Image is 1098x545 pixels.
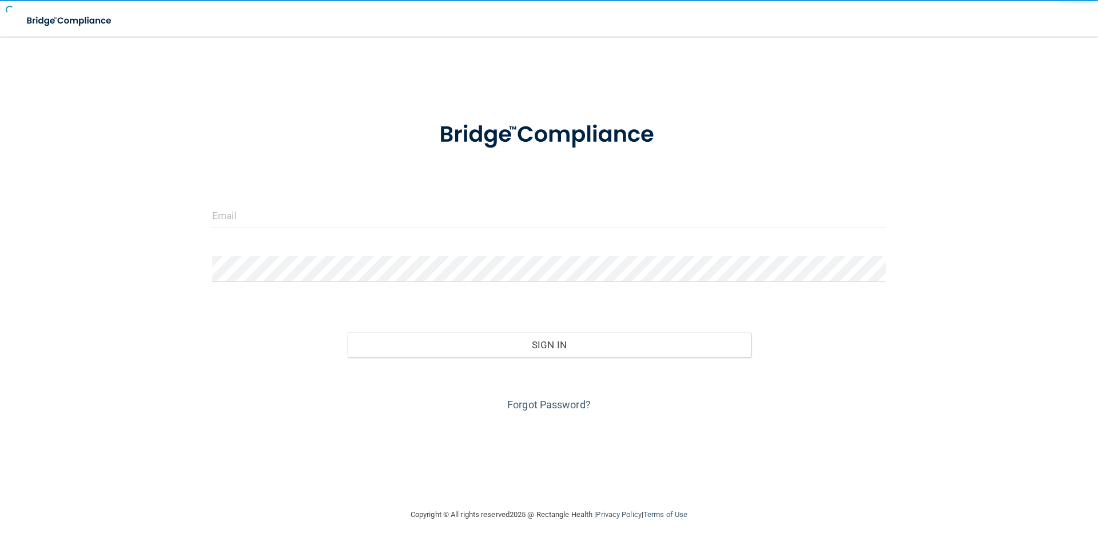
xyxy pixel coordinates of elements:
div: Copyright © All rights reserved 2025 @ Rectangle Health | | [340,496,758,533]
a: Privacy Policy [596,510,641,519]
button: Sign In [347,332,751,357]
input: Email [212,202,886,228]
a: Terms of Use [643,510,687,519]
img: bridge_compliance_login_screen.278c3ca4.svg [416,105,682,165]
a: Forgot Password? [507,399,591,411]
img: bridge_compliance_login_screen.278c3ca4.svg [17,9,122,33]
